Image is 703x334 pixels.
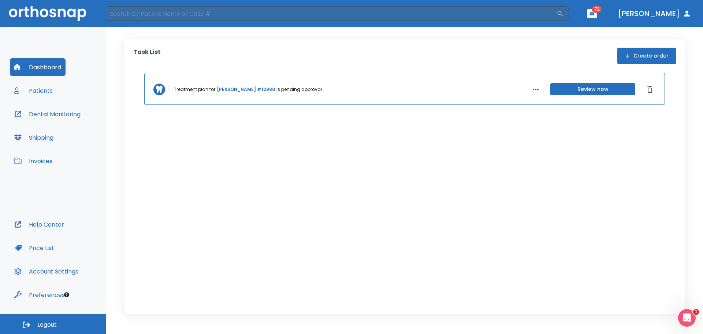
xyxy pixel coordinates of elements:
[10,263,83,280] button: Account Settings
[10,286,69,304] button: Preferences
[644,84,656,95] button: Dismiss
[217,86,275,93] a: [PERSON_NAME] #10980
[276,86,322,93] p: is pending approval
[10,82,57,99] button: Patients
[105,6,557,21] input: Search by Patient Name or Case #
[592,5,602,13] span: 72
[693,309,699,315] span: 1
[10,58,66,76] button: Dashboard
[10,152,57,170] button: Invoices
[10,129,58,146] button: Shipping
[174,86,215,93] p: Treatment plan for
[9,6,86,21] img: Orthosnap
[63,291,70,298] div: Tooltip anchor
[615,7,694,20] button: [PERSON_NAME]
[10,105,85,123] button: Dental Monitoring
[678,309,696,327] iframe: Intercom live chat
[37,321,57,329] span: Logout
[617,48,676,64] button: Create order
[10,216,68,233] button: Help Center
[133,48,161,64] p: Task List
[550,83,635,95] button: Review now
[10,239,59,257] button: Price List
